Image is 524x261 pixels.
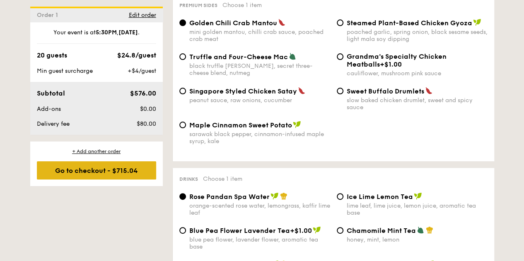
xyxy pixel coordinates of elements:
input: Maple Cinnamon Sweet Potatosarawak black pepper, cinnamon-infused maple syrup, kale [179,122,186,128]
span: Drinks [179,176,198,182]
span: Min guest surcharge [37,67,93,74]
img: icon-spicy.37a8142b.svg [278,19,285,26]
img: icon-vegetarian.fe4039eb.svg [289,53,296,60]
div: Go to checkout - $715.04 [37,161,156,180]
div: orange-scented rose water, lemongrass, kaffir lime leaf [189,202,330,216]
span: Edit order [129,12,156,19]
span: $0.00 [140,105,156,113]
div: peanut sauce, raw onions, cucumber [189,97,330,104]
img: icon-spicy.37a8142b.svg [298,87,305,94]
div: 20 guests [37,50,67,60]
span: Grandma's Specialty Chicken Meatballs [347,53,447,68]
span: Rose Pandan Spa Water [189,193,270,201]
span: $80.00 [136,120,156,127]
span: Maple Cinnamon Sweet Potato [189,121,292,129]
strong: 5:30PM [96,29,117,36]
span: Order 1 [37,12,61,19]
span: $576.00 [130,89,156,97]
span: +$4/guest [127,67,156,74]
span: Subtotal [37,89,65,97]
input: Ice Lime Lemon Tealime leaf, lime juice, lemon juice, aromatic tea base [337,193,343,200]
div: blue pea flower, lavender flower, aromatic tea base [189,236,330,250]
div: mini golden mantou, chilli crab sauce, poached crab meat [189,29,330,43]
img: icon-chef-hat.a58ddaea.svg [426,226,433,234]
span: +$1.00 [380,60,402,68]
input: Golden Chili Crab Mantoumini golden mantou, chilli crab sauce, poached crab meat [179,19,186,26]
span: Truffle and Four-Cheese Mac [189,53,288,61]
img: icon-vegan.f8ff3823.svg [414,192,422,200]
div: lime leaf, lime juice, lemon juice, aromatic tea base [347,202,488,216]
img: icon-vegan.f8ff3823.svg [293,121,301,128]
img: icon-vegetarian.fe4039eb.svg [417,226,424,234]
input: Truffle and Four-Cheese Macblack truffle [PERSON_NAME], secret three-cheese blend, nutmeg [179,53,186,60]
div: Your event is at , . [37,29,156,44]
span: Golden Chili Crab Mantou [189,19,277,27]
img: icon-vegan.f8ff3823.svg [473,19,481,26]
div: + Add another order [37,148,156,155]
img: icon-spicy.37a8142b.svg [425,87,432,94]
span: Choose 1 item [203,175,242,182]
span: Choose 1 item [222,2,262,9]
div: cauliflower, mushroom pink sauce [347,70,488,77]
span: Sweet Buffalo Drumlets [347,87,424,95]
span: Singapore Styled Chicken Satay [189,87,297,95]
img: icon-vegan.f8ff3823.svg [313,226,321,234]
span: Add-ons [37,105,61,113]
div: slow baked chicken drumlet, sweet and spicy sauce [347,97,488,111]
span: Chamomile Mint Tea [347,227,416,235]
span: Premium sides [179,2,217,8]
img: icon-vegan.f8ff3823.svg [270,192,279,200]
span: +$1.00 [290,227,312,235]
div: black truffle [PERSON_NAME], secret three-cheese blend, nutmeg [189,62,330,77]
div: honey, mint, lemon [347,236,488,243]
div: sarawak black pepper, cinnamon-infused maple syrup, kale [189,131,330,145]
strong: [DATE] [118,29,138,36]
div: $24.8/guest [117,50,156,60]
span: Blue Pea Flower Lavender Tea [189,227,290,235]
input: Blue Pea Flower Lavender Tea+$1.00blue pea flower, lavender flower, aromatic tea base [179,227,186,234]
span: Delivery fee [37,120,70,127]
input: Singapore Styled Chicken Sataypeanut sauce, raw onions, cucumber [179,88,186,94]
input: Chamomile Mint Teahoney, mint, lemon [337,227,343,234]
img: icon-chef-hat.a58ddaea.svg [280,192,287,200]
input: Steamed Plant-Based Chicken Gyozapoached garlic, spring onion, black sesame seeds, light mala soy... [337,19,343,26]
span: Ice Lime Lemon Tea [347,193,413,201]
div: poached garlic, spring onion, black sesame seeds, light mala soy dipping [347,29,488,43]
span: Steamed Plant-Based Chicken Gyoza [347,19,472,27]
input: Grandma's Specialty Chicken Meatballs+$1.00cauliflower, mushroom pink sauce [337,53,343,60]
input: Sweet Buffalo Drumletsslow baked chicken drumlet, sweet and spicy sauce [337,88,343,94]
input: Rose Pandan Spa Waterorange-scented rose water, lemongrass, kaffir lime leaf [179,193,186,200]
